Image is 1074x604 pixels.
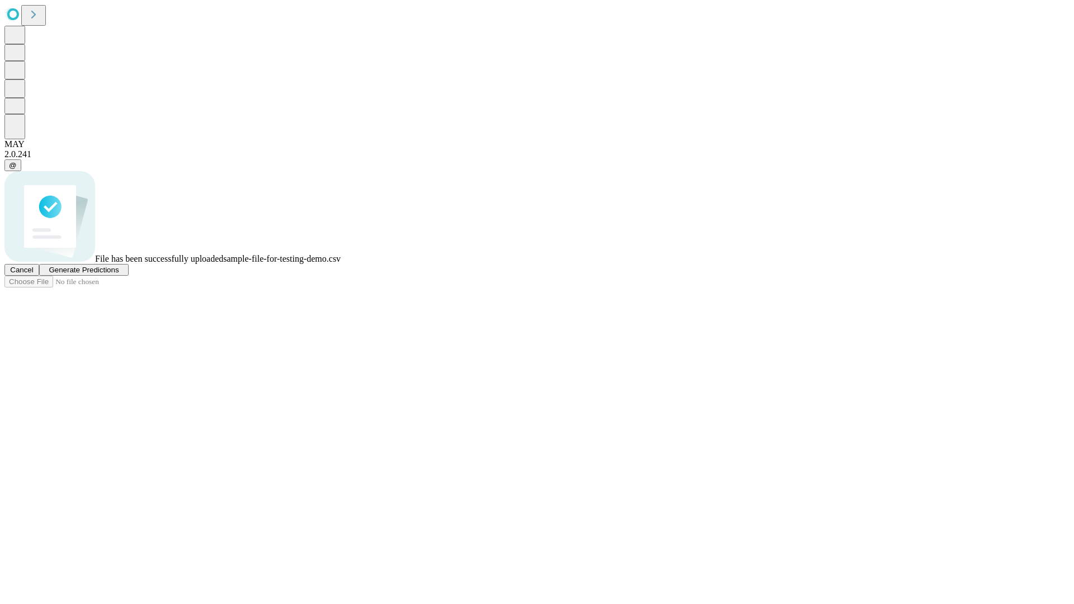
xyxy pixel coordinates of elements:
span: File has been successfully uploaded [95,254,223,263]
button: Generate Predictions [39,264,129,276]
div: MAY [4,139,1070,149]
span: @ [9,161,17,169]
div: 2.0.241 [4,149,1070,159]
button: Cancel [4,264,39,276]
span: Generate Predictions [49,266,119,274]
button: @ [4,159,21,171]
span: sample-file-for-testing-demo.csv [223,254,341,263]
span: Cancel [10,266,34,274]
